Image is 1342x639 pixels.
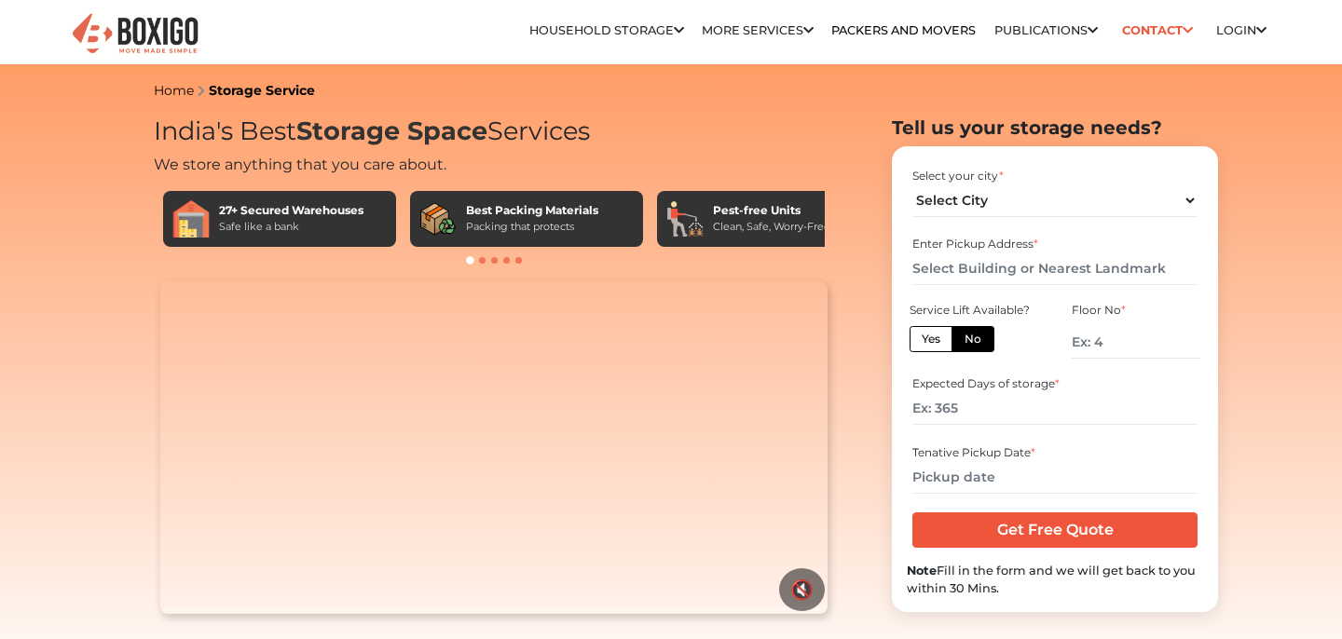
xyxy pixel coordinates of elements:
div: Select your city [912,168,1197,184]
b: Note [907,564,937,578]
a: Packers and Movers [831,23,976,37]
div: Service Lift Available? [910,302,1038,319]
img: Best Packing Materials [419,200,457,238]
div: Tenative Pickup Date [912,444,1197,461]
input: Ex: 4 [1072,326,1200,359]
a: Household Storage [529,23,684,37]
div: Packing that protects [466,219,598,235]
img: Pest-free Units [666,200,704,238]
span: We store anything that you care about. [154,156,446,173]
h1: India's Best Services [154,116,834,147]
button: 🔇 [779,568,825,611]
div: Clean, Safe, Worry-Free [713,219,830,235]
div: Best Packing Materials [466,202,598,219]
label: Yes [910,326,952,352]
input: Ex: 365 [912,392,1197,425]
div: Fill in the form and we will get back to you within 30 Mins. [907,562,1203,597]
span: Storage Space [296,116,487,146]
div: Floor No [1072,302,1200,319]
a: Publications [994,23,1098,37]
div: Safe like a bank [219,219,363,235]
div: Enter Pickup Address [912,236,1197,252]
img: 27+ Secured Warehouses [172,200,210,238]
input: Pickup date [912,461,1197,494]
a: Contact [1116,16,1198,45]
div: 27+ Secured Warehouses [219,202,363,219]
div: Expected Days of storage [912,375,1197,392]
a: More services [702,23,814,37]
a: Home [154,82,194,99]
img: Boxigo [70,11,200,57]
video: Your browser does not support the video tag. [160,281,827,615]
input: Get Free Quote [912,512,1197,548]
label: No [952,326,994,352]
h2: Tell us your storage needs? [892,116,1218,139]
div: Pest-free Units [713,202,830,219]
input: Select Building or Nearest Landmark [912,252,1197,285]
a: Storage Service [209,82,315,99]
a: Login [1216,23,1267,37]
